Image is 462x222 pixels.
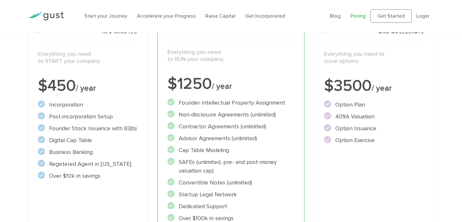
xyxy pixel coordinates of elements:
li: Contractor Agreements (unlimited) [167,122,295,131]
li: Digital Cap Table [38,136,138,145]
li: Option Issuance [324,124,424,133]
a: Start your Journey [84,13,127,19]
div: $3500 [324,78,424,94]
span: / year [212,81,232,91]
li: SAFEs (unlimited, pre- and post-money valuation cap) [167,158,295,175]
a: Raise Capital [205,13,235,19]
li: Option Exercise [324,136,424,145]
a: Login [416,13,429,19]
li: Advisor Agreements (unlimited) [167,134,295,143]
li: Non-disclosure Agreements (unlimited) [167,110,295,119]
li: Over $10k in savings [38,172,138,180]
span: / year [372,83,392,93]
li: Startup Legal Network [167,190,295,199]
span: Incorporate in 2 Minutes [102,25,138,34]
a: Blog [330,13,341,19]
li: Dedicated Support [167,202,295,211]
a: Get Started [371,9,412,23]
a: Accelerate your Progress [137,13,196,19]
span: Includes START and ACCELERATE [379,25,424,34]
li: Option Plan [324,100,424,109]
p: Everything you need to RUN your company. [167,49,295,63]
li: Incorporation [38,100,138,109]
li: Cap Table Modeling [167,146,295,155]
li: Registered Agent in [US_STATE] [38,160,138,168]
p: Everything you need to issue options. [324,51,424,65]
li: Business Banking [38,148,138,157]
div: $450 [38,78,138,94]
img: Gust Logo [28,12,64,21]
li: Founder Intellectual Property Assignment [167,98,295,107]
li: Post-incorporation Setup [38,112,138,121]
li: Convertible Notes (unlimited) [167,178,295,187]
a: Get Incorporated [245,13,285,19]
a: Pricing [350,13,366,19]
div: $1250 [167,76,295,92]
li: 409A Valuation [324,112,424,121]
p: Everything you need to START your company. [38,51,138,65]
span: / year [76,83,96,93]
li: Founder Stock Issuance with 83(b) [38,124,138,133]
